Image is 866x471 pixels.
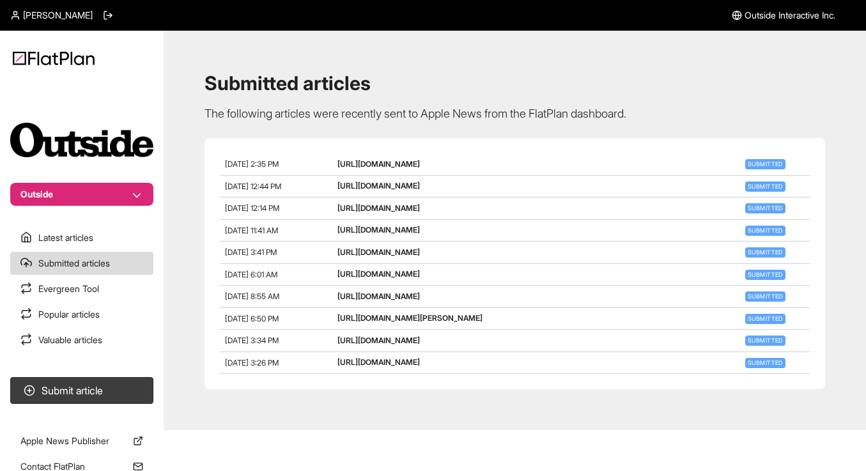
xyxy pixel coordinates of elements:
a: [URL][DOMAIN_NAME][PERSON_NAME] [337,313,483,323]
a: Popular articles [10,303,153,326]
a: Submitted [743,203,788,212]
a: [URL][DOMAIN_NAME] [337,269,420,279]
a: [URL][DOMAIN_NAME] [337,203,420,213]
a: Submitted [743,269,788,279]
a: [URL][DOMAIN_NAME] [337,247,420,257]
span: Submitted [745,314,785,324]
span: [DATE] 3:34 PM [225,336,279,345]
a: [URL][DOMAIN_NAME] [337,336,420,345]
span: Submitted [745,226,785,236]
a: Valuable articles [10,328,153,351]
a: Submitted [743,357,788,367]
a: Submitted [743,247,788,256]
a: Evergreen Tool [10,277,153,300]
button: Outside [10,183,153,206]
a: Submitted [743,225,788,235]
span: [DATE] 6:01 AM [225,270,277,279]
span: [DATE] 6:50 PM [225,314,279,323]
span: Submitted [745,336,785,346]
span: [DATE] 12:44 PM [225,181,281,191]
span: Submitted [745,247,785,258]
button: Submit article [10,377,153,404]
a: [URL][DOMAIN_NAME] [337,357,420,367]
span: Submitted [745,358,785,368]
span: [DATE] 8:55 AM [225,291,279,301]
span: [DATE] 3:26 PM [225,358,279,367]
img: Logo [13,51,95,65]
a: Submitted [743,158,788,168]
span: Submitted [745,181,785,192]
span: [PERSON_NAME] [23,9,93,22]
span: [DATE] 12:14 PM [225,203,279,213]
span: [DATE] 11:41 AM [225,226,278,235]
span: [DATE] 2:35 PM [225,159,279,169]
a: Submitted [743,313,788,323]
a: [URL][DOMAIN_NAME] [337,181,420,190]
a: Submitted [743,181,788,190]
a: Submitted articles [10,252,153,275]
a: Apple News Publisher [10,429,153,452]
span: Submitted [745,203,785,213]
span: Outside Interactive Inc. [745,9,835,22]
span: [DATE] 3:41 PM [225,247,277,257]
a: Submitted [743,335,788,344]
a: [URL][DOMAIN_NAME] [337,159,420,169]
a: Submitted [743,291,788,300]
a: [PERSON_NAME] [10,9,93,22]
span: Submitted [745,291,785,302]
span: Submitted [745,270,785,280]
img: Publication Logo [10,123,153,157]
p: The following articles were recently sent to Apple News from the FlatPlan dashboard. [205,105,825,123]
a: [URL][DOMAIN_NAME] [337,291,420,301]
span: Submitted [745,159,785,169]
a: [URL][DOMAIN_NAME] [337,225,420,235]
h1: Submitted articles [205,72,825,95]
a: Latest articles [10,226,153,249]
